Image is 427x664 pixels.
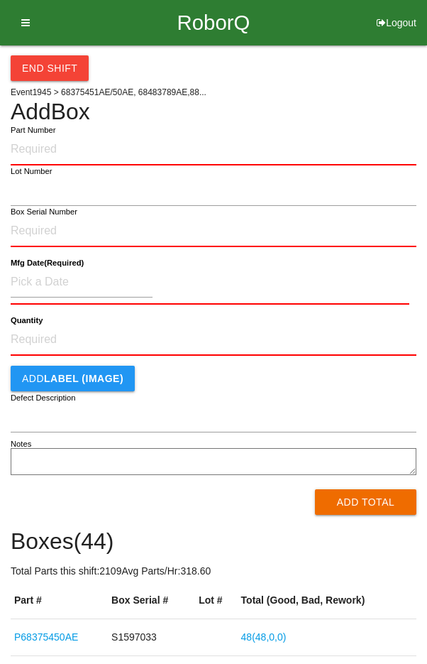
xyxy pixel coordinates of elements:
p: Total Parts this shift: 2109 Avg Parts/Hr: 318.60 [11,564,416,579]
button: Add Total [315,489,416,515]
a: 48(48,0,0) [241,631,287,643]
input: Required [11,216,416,247]
th: Lot # [195,582,237,619]
label: Notes [11,438,31,450]
label: Box Serial Number [11,206,77,218]
h4: Add Box [11,99,416,124]
span: Event 1945 > 68375451AE/50AE, 68483789AE,88... [11,87,206,97]
input: Pick a Date [11,267,152,298]
b: Mfg Date (Required) [11,258,84,268]
button: AddLABEL (IMAGE) [11,366,135,391]
b: Quantity [11,316,43,325]
th: Part # [11,582,108,619]
a: P68375450AE [14,631,78,643]
label: Defect Description [11,392,76,404]
b: LABEL (IMAGE) [44,373,123,384]
button: End Shift [11,55,89,81]
th: Total (Good, Bad, Rework) [238,582,416,619]
label: Part Number [11,124,55,136]
input: Required [11,325,416,356]
td: S1597033 [108,619,195,656]
th: Box Serial # [108,582,195,619]
label: Lot Number [11,165,52,178]
input: Required [11,134,416,165]
h4: Boxes ( 44 ) [11,529,416,554]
